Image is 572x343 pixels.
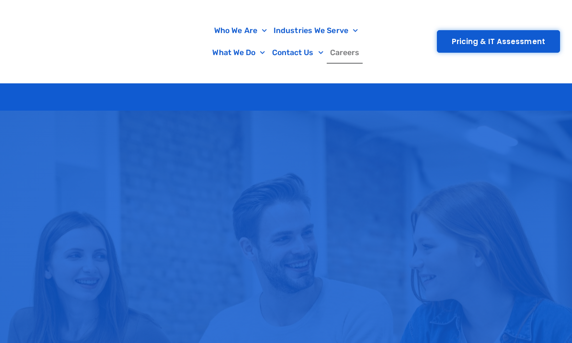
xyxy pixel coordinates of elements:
a: Who We Are [211,20,270,42]
img: Digacore Logo [17,5,190,78]
a: Careers [327,42,363,64]
span: Pricing & IT Assessment [452,38,545,45]
a: Industries We Serve [270,20,361,42]
a: Contact Us [269,42,327,64]
a: What We Do [209,42,268,64]
nav: Menu [194,20,377,64]
a: Pricing & IT Assessment [437,30,560,53]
